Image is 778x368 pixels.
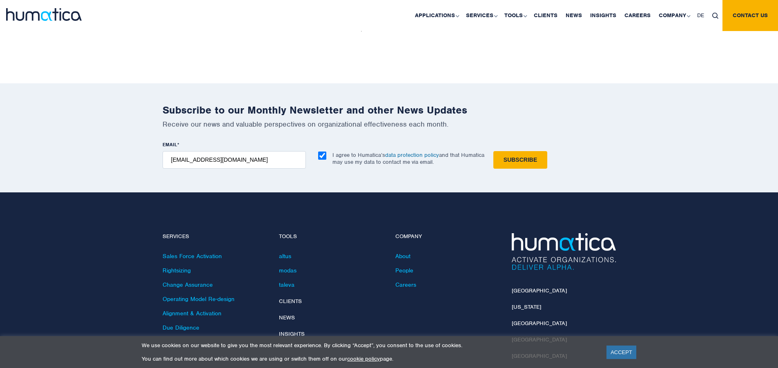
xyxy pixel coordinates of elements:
[395,267,413,274] a: People
[163,295,234,303] a: Operating Model Re-design
[395,281,416,288] a: Careers
[395,252,410,260] a: About
[163,252,222,260] a: Sales Force Activation
[142,355,596,362] p: You can find out more about which cookies we are using or switch them off on our page.
[163,267,191,274] a: Rightsizing
[142,342,596,349] p: We use cookies on our website to give you the most relevant experience. By clicking “Accept”, you...
[712,13,718,19] img: search_icon
[606,346,636,359] a: ACCEPT
[163,104,616,116] h2: Subscribe to our Monthly Newsletter and other News Updates
[512,303,541,310] a: [US_STATE]
[512,287,567,294] a: [GEOGRAPHIC_DATA]
[512,320,567,327] a: [GEOGRAPHIC_DATA]
[279,233,383,240] h4: Tools
[163,151,306,169] input: name@company.com
[385,152,439,158] a: data protection policy
[279,314,295,321] a: News
[512,233,616,270] img: Humatica
[163,310,221,317] a: Alignment & Activation
[279,298,302,305] a: Clients
[318,152,326,160] input: I agree to Humatica’sdata protection policyand that Humatica may use my data to contact me via em...
[697,12,704,19] span: DE
[163,120,616,129] p: Receive our news and valuable perspectives on organizational effectiveness each month.
[279,252,291,260] a: altus
[395,233,499,240] h4: Company
[279,330,305,337] a: Insights
[6,8,82,21] img: logo
[279,267,296,274] a: modas
[493,151,547,169] input: Subscribe
[163,324,199,331] a: Due Diligence
[163,281,213,288] a: Change Assurance
[163,141,177,148] span: EMAIL
[279,281,294,288] a: taleva
[163,233,267,240] h4: Services
[332,152,484,165] p: I agree to Humatica’s and that Humatica may use my data to contact me via email.
[347,355,380,362] a: cookie policy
